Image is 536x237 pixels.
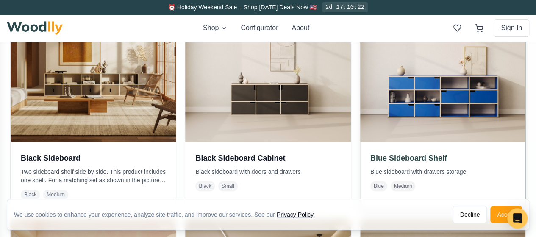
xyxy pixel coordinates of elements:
[277,211,313,218] a: Privacy Policy
[14,210,322,219] div: We use cookies to enhance your experience, analyze site traffic, and improve our services. See our .
[453,206,487,223] button: Decline
[370,167,515,176] p: Blue sideboard with drawers storage
[370,152,515,164] h3: Blue Sideboard Shelf
[292,23,309,33] button: About
[494,19,529,37] button: Sign In
[168,4,317,11] span: ⏰ Holiday Weekend Sale – Shop [DATE] Deals Now 🇺🇸
[7,21,63,35] img: Woodlly
[195,167,340,176] p: Black sideboard with doors and drawers
[370,181,387,191] span: Blue
[21,167,166,184] p: Two sideboard shelf side by side. This product includes one shelf. For a matching set as shown in...
[21,190,40,200] span: Black
[195,181,214,191] span: Black
[391,181,416,191] span: Medium
[203,23,227,33] button: Shop
[490,206,522,223] button: Accept
[195,152,340,164] h3: Black Sideboard Cabinet
[218,181,238,191] span: Small
[43,190,68,200] span: Medium
[21,152,166,164] h3: Black Sideboard
[241,23,278,33] button: Configurator
[322,2,368,12] div: 2d 17:10:22
[507,208,528,229] div: Open Intercom Messenger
